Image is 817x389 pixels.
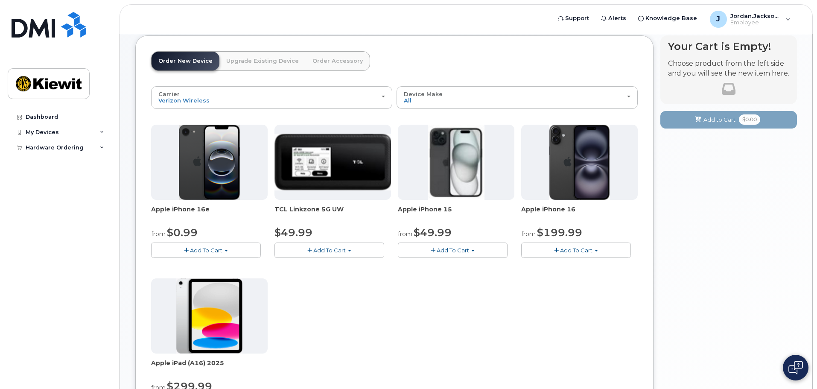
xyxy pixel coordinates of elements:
button: Add To Cart [274,243,384,257]
img: Open chat [788,361,803,374]
a: Upgrade Existing Device [219,52,306,70]
a: Support [552,10,595,27]
div: Apple iPhone 16e [151,205,268,222]
span: $199.99 [537,226,582,239]
div: Apple iPhone 16 [521,205,638,222]
div: Jordan.Jackson2 [704,11,797,28]
span: Device Make [404,91,443,97]
span: Add to Cart [703,116,735,124]
span: Carrier [158,91,180,97]
img: iphone16e.png [179,125,240,200]
span: Add To Cart [190,247,222,254]
button: Device Make All [397,86,638,108]
span: Jordan.Jackson2 [730,12,782,19]
span: $0.99 [167,226,198,239]
span: Add To Cart [313,247,346,254]
small: from [521,230,536,238]
small: from [151,230,166,238]
a: Order Accessory [306,52,370,70]
a: Order New Device [152,52,219,70]
span: $0.00 [739,114,760,125]
button: Add To Cart [398,243,508,257]
img: ipad_11.png [176,278,242,354]
span: Alerts [608,14,626,23]
h4: Your Cart is Empty! [668,41,789,52]
span: Verizon Wireless [158,97,210,104]
button: Add To Cart [521,243,631,257]
img: iphone15.jpg [428,125,484,200]
a: Knowledge Base [632,10,703,27]
button: Add to Cart $0.00 [660,111,797,129]
div: Apple iPhone 15 [398,205,514,222]
small: from [398,230,412,238]
div: TCL Linkzone 5G UW [274,205,391,222]
span: Employee [730,19,782,26]
img: iphone_16_plus.png [549,125,610,200]
span: $49.99 [414,226,452,239]
span: Add To Cart [560,247,592,254]
a: Alerts [595,10,632,27]
span: All [404,97,411,104]
p: Choose product from the left side and you will see the new item here. [668,59,789,79]
span: $49.99 [274,226,312,239]
img: linkzone5g.png [274,134,391,190]
button: Carrier Verizon Wireless [151,86,392,108]
span: Knowledge Base [645,14,697,23]
button: Add To Cart [151,243,261,257]
span: J [716,14,720,24]
div: Apple iPad (A16) 2025 [151,359,268,376]
span: Add To Cart [437,247,469,254]
span: Support [565,14,589,23]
